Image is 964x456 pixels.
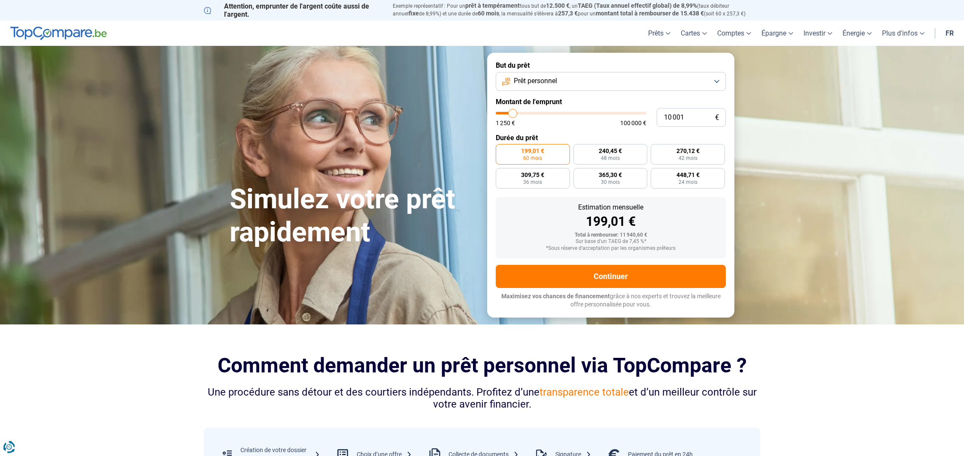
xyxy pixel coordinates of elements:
[496,265,726,288] button: Continuer
[596,10,704,17] span: montant total à rembourser de 15.438 €
[496,134,726,142] label: Durée du prêt
[393,2,760,18] p: Exemple représentatif : Pour un tous but de , un (taux débiteur annuel de 8,99%) et une durée de ...
[601,180,620,185] span: 30 mois
[798,21,837,46] a: Investir
[409,10,419,17] span: fixe
[496,72,726,91] button: Prêt personnel
[501,293,610,300] span: Maximisez vos chances de financement
[204,386,760,411] div: Une procédure sans détour et des courtiers indépendants. Profitez d’une et d’un meilleur contrôle...
[599,148,622,154] span: 240,45 €
[503,246,719,252] div: *Sous réserve d'acceptation par les organismes prêteurs
[496,61,726,69] label: But du prêt
[877,21,930,46] a: Plus d'infos
[10,27,107,40] img: TopCompare
[679,156,697,161] span: 42 mois
[496,292,726,309] p: grâce à nos experts et trouvez la meilleure offre personnalisée pour vous.
[601,156,620,161] span: 48 mois
[578,2,697,9] span: TAEG (Taux annuel effectif global) de 8,99%
[503,232,719,238] div: Total à rembourser: 11 940,60 €
[679,180,697,185] span: 24 mois
[521,148,544,154] span: 199,01 €
[523,156,542,161] span: 60 mois
[496,120,515,126] span: 1 250 €
[521,172,544,178] span: 309,75 €
[204,2,382,18] p: Attention, emprunter de l'argent coûte aussi de l'argent.
[503,239,719,245] div: Sur base d'un TAEG de 7,45 %*
[496,98,726,106] label: Montant de l'emprunt
[503,215,719,228] div: 199,01 €
[503,204,719,211] div: Estimation mensuelle
[676,172,700,178] span: 448,71 €
[756,21,798,46] a: Épargne
[712,21,756,46] a: Comptes
[940,21,959,46] a: fr
[837,21,877,46] a: Énergie
[230,183,477,249] h1: Simulez votre prêt rapidement
[204,354,760,377] h2: Comment demander un prêt personnel via TopCompare ?
[643,21,676,46] a: Prêts
[676,148,700,154] span: 270,12 €
[546,2,570,9] span: 12.500 €
[540,386,629,398] span: transparence totale
[523,180,542,185] span: 36 mois
[676,21,712,46] a: Cartes
[715,114,719,121] span: €
[620,120,646,126] span: 100 000 €
[599,172,622,178] span: 365,30 €
[558,10,578,17] span: 257,3 €
[478,10,499,17] span: 60 mois
[514,76,557,86] span: Prêt personnel
[465,2,520,9] span: prêt à tempérament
